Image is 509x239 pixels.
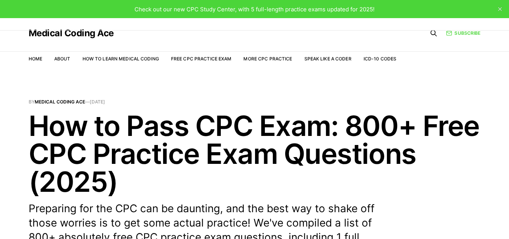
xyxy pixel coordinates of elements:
[35,99,85,105] a: Medical Coding Ace
[29,100,481,104] span: By —
[29,29,114,38] a: Medical Coding Ace
[29,112,481,196] h1: How to Pass CPC Exam: 800+ Free CPC Practice Exam Questions (2025)
[243,56,292,62] a: More CPC Practice
[494,3,506,15] button: close
[54,56,70,62] a: About
[364,56,396,62] a: ICD-10 Codes
[386,202,509,239] iframe: portal-trigger
[171,56,232,62] a: Free CPC Practice Exam
[304,56,352,62] a: Speak Like a Coder
[446,29,480,37] a: Subscribe
[83,56,159,62] a: How to Learn Medical Coding
[135,6,374,13] span: Check out our new CPC Study Center, with 5 full-length practice exams updated for 2025!
[29,56,42,62] a: Home
[90,99,105,105] time: [DATE]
